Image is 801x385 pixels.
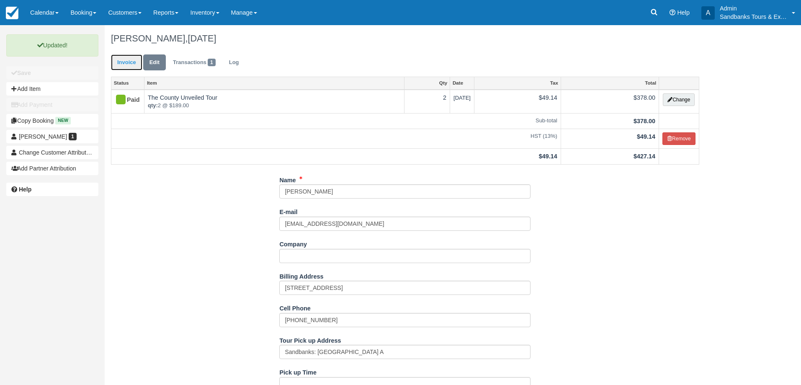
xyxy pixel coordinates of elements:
[637,133,655,140] strong: $49.14
[69,133,77,140] span: 1
[474,90,561,114] td: $49.14
[677,9,690,16] span: Help
[6,98,98,111] button: Add Payment
[634,153,655,160] strong: $427.14
[6,130,98,143] a: [PERSON_NAME] 1
[404,90,450,114] td: 2
[17,70,31,76] b: Save
[188,33,216,44] span: [DATE]
[6,114,98,127] button: Copy Booking New
[208,59,216,66] span: 1
[701,6,715,20] div: A
[279,173,296,185] label: Name
[115,93,134,107] div: Paid
[279,365,317,377] label: Pick up Time
[6,34,98,57] p: Updated!
[450,77,474,89] a: Date
[115,117,557,125] em: Sub-total
[19,133,67,140] span: [PERSON_NAME]
[19,186,31,193] b: Help
[111,54,142,71] a: Invoice
[111,34,699,44] h1: [PERSON_NAME],
[539,153,557,160] strong: $49.14
[279,237,307,249] label: Company
[115,132,557,140] em: HST (13%)
[6,7,18,19] img: checkfront-main-nav-mini-logo.png
[111,77,144,89] a: Status
[148,102,401,110] em: 2 @ $189.00
[6,82,98,96] button: Add Item
[148,102,158,109] strong: qty
[279,301,310,313] label: Cell Phone
[6,146,98,159] button: Change Customer Attribution
[662,132,695,145] button: Remove
[670,10,675,16] i: Help
[279,333,341,345] label: Tour Pick up Address
[167,54,222,71] a: Transactions1
[561,90,659,114] td: $378.00
[144,90,404,114] td: The County Unveiled Tour
[404,77,450,89] a: Qty
[474,77,561,89] a: Tax
[720,13,787,21] p: Sandbanks Tours & Experiences
[6,66,98,80] button: Save
[6,162,98,175] button: Add Partner Attribution
[279,205,297,217] label: E-mail
[55,117,71,124] span: New
[453,95,471,101] span: [DATE]
[279,269,323,281] label: Billing Address
[143,54,166,71] a: Edit
[663,93,695,106] button: Change
[634,118,655,124] strong: $378.00
[19,149,94,156] span: Change Customer Attribution
[720,4,787,13] p: Admin
[144,77,404,89] a: Item
[223,54,245,71] a: Log
[561,77,659,89] a: Total
[6,183,98,196] a: Help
